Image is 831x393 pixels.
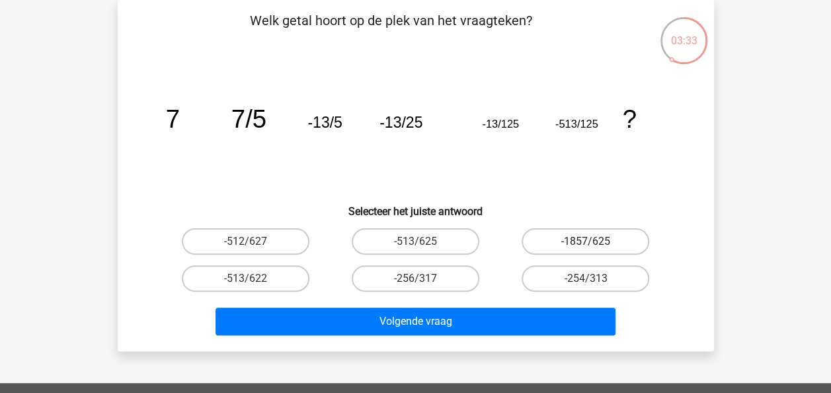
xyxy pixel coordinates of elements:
tspan: -13/25 [379,114,422,131]
label: -256/317 [352,265,479,292]
p: Welk getal hoort op de plek van het vraagteken? [139,11,643,50]
tspan: -13/5 [307,114,342,131]
tspan: -13/125 [482,118,519,130]
label: -1857/625 [522,228,649,255]
label: -513/622 [182,265,309,292]
label: -512/627 [182,228,309,255]
button: Volgende vraag [216,308,615,335]
div: 03:33 [659,16,709,49]
label: -513/625 [352,228,479,255]
tspan: ? [622,105,636,133]
label: -254/313 [522,265,649,292]
h6: Selecteer het juiste antwoord [139,195,693,218]
tspan: 7 [165,105,179,133]
tspan: -513/125 [555,118,598,130]
tspan: 7/5 [231,105,266,133]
